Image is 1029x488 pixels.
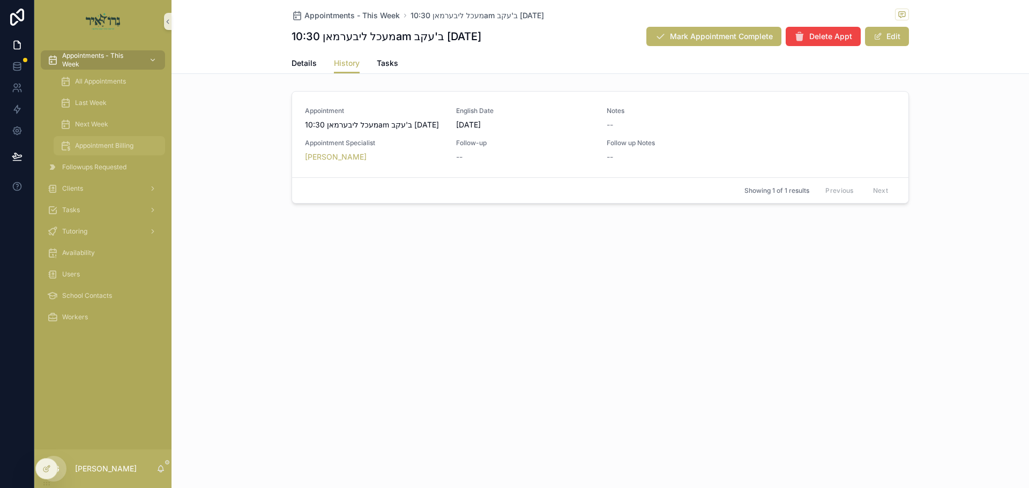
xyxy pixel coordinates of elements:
span: Appointments - This Week [304,10,400,21]
a: Appointments - This Week [292,10,400,21]
span: Appointments - This Week [62,51,140,69]
span: [DATE] [456,119,594,130]
a: Appointment Billing [54,136,165,155]
span: Follow up Notes [607,139,745,147]
a: Details [292,54,317,75]
a: Tutoring [41,222,165,241]
a: Appointments - This Week [41,50,165,70]
a: School Contacts [41,286,165,305]
span: Tasks [377,58,398,69]
span: Appointment Billing [75,141,133,150]
div: scrollable content [34,43,171,341]
a: Next Week [54,115,165,134]
span: Tutoring [62,227,87,236]
span: Tasks [62,206,80,214]
span: All Appointments [75,77,126,86]
a: Availability [41,243,165,262]
span: Delete Appt [809,31,852,42]
span: English Date [456,107,594,115]
a: Appointmentמעכל ליבערמאן 10:30am ב'עקב [DATE]English Date[DATE]Notes--Appointment Specialist[PERS... [292,92,908,177]
button: Mark Appointment Complete [646,27,781,46]
p: [PERSON_NAME] [75,463,137,474]
span: Last Week [75,99,107,107]
a: Last Week [54,93,165,112]
span: Availability [62,249,95,257]
span: Details [292,58,317,69]
a: All Appointments [54,72,165,91]
span: Showing 1 of 1 results [744,186,809,195]
span: Appointment [305,107,443,115]
a: מעכל ליבערמאן 10:30am ב'עקב [DATE] [411,10,544,21]
span: Clients [62,184,83,193]
span: Notes [607,107,896,115]
span: School Contacts [62,291,112,300]
h1: מעכל ליבערמאן 10:30am ב'עקב [DATE] [292,29,481,44]
span: Users [62,270,80,279]
a: Followups Requested [41,157,165,177]
a: History [334,54,360,74]
img: App logo [86,13,121,30]
span: -- [607,152,613,162]
a: Users [41,265,165,284]
button: Edit [865,27,909,46]
a: [PERSON_NAME] [305,152,367,162]
span: History [334,58,360,69]
span: -- [456,152,463,162]
a: Workers [41,307,165,327]
span: Followups Requested [62,163,126,171]
button: Delete Appt [786,27,861,46]
a: Tasks [41,200,165,220]
span: Workers [62,313,88,321]
span: Next Week [75,120,108,129]
a: Tasks [377,54,398,75]
span: Follow-up [456,139,594,147]
span: Mark Appointment Complete [670,31,773,42]
span: מעכל ליבערמאן 10:30am ב'עקב [DATE] [305,119,443,130]
a: Clients [41,179,165,198]
span: -- [607,119,613,130]
span: Appointment Specialist [305,139,443,147]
